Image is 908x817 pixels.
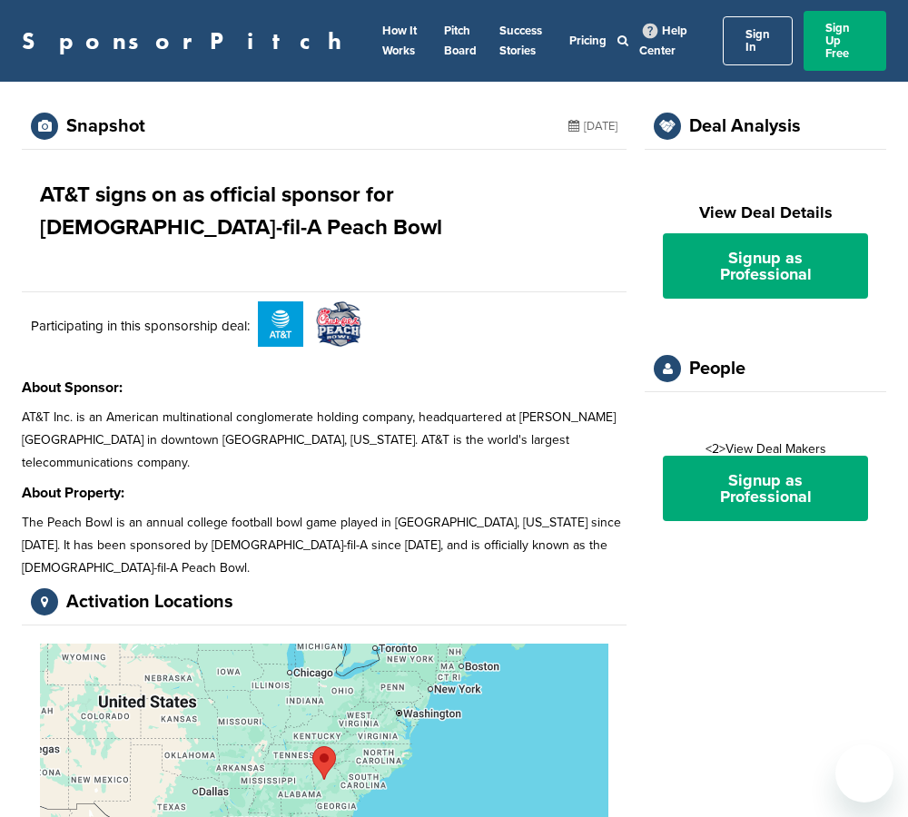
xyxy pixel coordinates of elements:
[639,20,687,62] a: Help Center
[22,406,627,475] p: AT&T Inc. is an American multinational conglomerate holding company, headquartered at [PERSON_NAM...
[568,113,617,140] div: [DATE]
[31,315,250,337] p: Participating in this sponsorship deal:
[663,233,868,299] a: Signup as Professional
[66,117,145,135] div: Snapshot
[569,34,607,48] a: Pricing
[689,117,801,135] div: Deal Analysis
[40,179,608,244] h1: AT&T signs on as official sponsor for [DEMOGRAPHIC_DATA]-fil-A Peach Bowl
[663,443,868,521] div: <2>View Deal Makers
[22,377,627,399] h3: About Sponsor:
[312,746,336,780] div: Atlanta
[382,24,417,58] a: How It Works
[444,24,477,58] a: Pitch Board
[66,593,233,611] div: Activation Locations
[689,359,745,378] div: People
[22,482,627,504] h3: About Property:
[22,511,627,580] p: The Peach Bowl is an annual college football bowl game played in [GEOGRAPHIC_DATA], [US_STATE] si...
[723,16,793,65] a: Sign In
[22,29,353,53] a: SponsorPitch
[804,11,886,71] a: Sign Up Free
[663,201,868,225] h2: View Deal Details
[499,24,542,58] a: Success Stories
[316,301,361,347] img: Cfapb logo
[835,744,893,802] iframe: Button to launch messaging window
[258,301,303,347] img: Tpli2eyp 400x400
[663,456,868,521] a: Signup as Professional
